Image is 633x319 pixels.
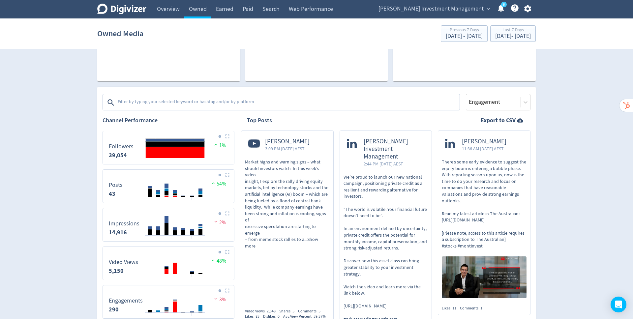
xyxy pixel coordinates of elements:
span: being fueled by a flood of central bank [245,198,321,204]
text: 10/08 [188,199,196,204]
span: 54% [210,181,226,187]
dt: Followers [109,143,134,150]
span: [PERSON_NAME] [462,138,506,145]
img: positive-performance.svg [213,142,219,147]
span: Market highs and warning signs – what [245,159,320,165]
iframe: https://www.youtube.com/watch?v=mEqULAh7f6Y [241,253,333,302]
span: insight, I explore the rally driving equity [245,178,323,184]
span: [PERSON_NAME] [265,138,310,145]
span: Show more [245,236,319,249]
text: 08/08 [171,276,179,281]
span: artificial intelligence (AI) boom – which are [245,191,328,197]
img: https://media.cf.digivizer.com/images/linkedin-132572468-urn:li:share:7358672399325687809-193fe7e... [442,256,527,298]
span: 11 [452,305,456,311]
img: positive-performance.svg [210,181,217,186]
div: Shares [279,308,298,314]
div: Comments [298,308,324,314]
a: 5 [501,2,507,7]
span: liquidity. While company earnings have [245,204,323,210]
span: 59.37% [314,314,326,319]
span: been strong and inflation is cooling, signs of [245,211,327,223]
div: [DATE] - [DATE] [446,33,483,39]
button: Previous 7 Days[DATE] - [DATE] [441,25,488,42]
h2: Top Posts [247,116,272,125]
text: 08/08 [171,238,179,243]
span: ... [245,236,319,249]
span: [PERSON_NAME] Investment Management [378,4,484,14]
strong: 14,916 [109,228,127,236]
span: 2,348 [267,308,276,314]
div: Video Views [245,308,279,314]
div: Previous 7 Days [446,28,483,33]
span: markets, led by technology stocks and the [245,185,328,190]
div: Likes [442,305,460,311]
strong: 5,150 [109,267,124,275]
p: There’s some early evidence to suggest the equity boom is entering a bubble phase. With reporting... [442,159,527,249]
img: Placeholder [225,250,229,254]
strong: Export to CSV [481,116,516,125]
span: 5 [292,308,294,314]
svg: Posts 43 [105,172,231,200]
img: Placeholder [225,173,229,177]
strong: 290 [109,305,119,313]
span: 1 [480,305,482,311]
h1: Owned Media [97,23,143,44]
text: 06/08 [154,199,163,204]
img: negative-performance.svg [213,219,219,224]
span: 2% [213,219,226,226]
button: [PERSON_NAME] Investment Management [376,4,492,14]
a: [PERSON_NAME]11:36 AM [DATE] AESTThere’s some early evidence to suggest the equity boom is enteri... [438,131,530,300]
div: Open Intercom Messenger [611,297,626,312]
text: 10/08 [188,238,196,243]
span: 1% [213,142,226,149]
img: negative-performance.svg [213,296,219,301]
span: 48% [210,258,226,264]
dt: Video Views [109,258,138,266]
dt: Engagements [109,297,143,304]
h2: Channel Performance [103,116,234,125]
span: 3% [213,296,226,303]
strong: 39,054 [109,151,127,159]
span: 83 [256,314,259,319]
text: 08/08 [171,199,179,204]
span: 2:44 PM [DATE] AEST [364,160,425,167]
span: 11:36 AM [DATE] AEST [462,145,506,152]
span: 3:09 PM [DATE] AEST [265,145,310,152]
svg: Engagements 290 [105,288,231,316]
img: Placeholder [225,134,229,138]
span: [PERSON_NAME] Investment Management [364,138,425,160]
span: expand_more [485,6,491,12]
svg: Followers 0 [105,134,231,161]
dt: Posts [109,181,123,189]
text: 5 [503,2,505,7]
dt: Impressions [109,220,139,227]
button: Last 7 Days[DATE]- [DATE] [490,25,536,42]
text: 10/08 [188,276,196,281]
span: 0 [278,314,280,319]
div: [DATE] - [DATE] [495,33,531,39]
span: 5 [318,308,320,314]
div: Last 7 Days [495,28,531,33]
span: – from meme stock rallies to a [245,236,304,242]
span: excessive speculation are starting to emerge [245,223,317,236]
svg: Impressions 14,916 [105,211,231,239]
div: Comments [460,305,486,311]
text: 06/08 [154,238,163,243]
img: Placeholder [225,288,229,293]
text: 06/08 [154,276,163,281]
span: should investors watch In this week’s video [245,165,320,178]
a: [PERSON_NAME]3:09 PM [DATE] AESTMarket highs and warning signs – whatshould investors watch In th... [241,131,333,304]
img: Placeholder [225,211,229,216]
img: positive-performance.svg [210,258,217,263]
svg: Video Views 5,150 [105,249,231,277]
strong: 43 [109,190,115,198]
